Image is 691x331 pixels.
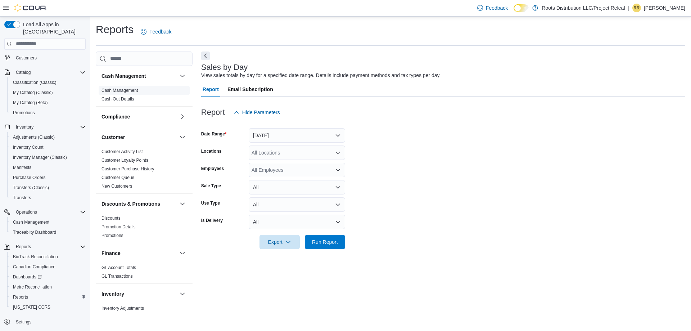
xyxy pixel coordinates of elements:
[242,109,280,116] span: Hide Parameters
[7,183,89,193] button: Transfers (Classic)
[7,77,89,88] button: Classification (Classic)
[20,21,86,35] span: Load All Apps in [GEOGRAPHIC_DATA]
[16,244,31,250] span: Reports
[13,53,86,62] span: Customers
[201,72,441,79] div: View sales totals by day for a specified date range. Details include payment methods and tax type...
[10,252,61,261] a: BioTrack Reconciliation
[1,52,89,63] button: Customers
[13,229,56,235] span: Traceabilty Dashboard
[10,273,45,281] a: Dashboards
[7,193,89,203] button: Transfers
[10,193,86,202] span: Transfers
[96,214,193,243] div: Discounts & Promotions
[632,4,641,12] div: rinardo russell
[101,134,125,141] h3: Customer
[101,157,148,163] span: Customer Loyalty Points
[13,155,67,160] span: Inventory Manager (Classic)
[13,318,34,326] a: Settings
[201,52,210,60] button: Next
[201,131,227,137] label: Date Range
[10,263,58,271] a: Canadian Compliance
[101,72,146,80] h3: Cash Management
[10,252,86,261] span: BioTrack Reconciliation
[13,68,86,77] span: Catalog
[10,218,86,227] span: Cash Management
[178,72,187,80] button: Cash Management
[10,218,52,227] a: Cash Management
[13,123,86,131] span: Inventory
[13,80,57,85] span: Classification (Classic)
[101,97,134,102] a: Cash Out Details
[13,242,86,251] span: Reports
[13,208,40,216] button: Operations
[101,88,138,93] a: Cash Management
[101,265,136,270] span: GL Account Totals
[101,72,177,80] button: Cash Management
[249,180,345,194] button: All
[101,305,144,311] span: Inventory Adjustments
[13,219,49,225] span: Cash Management
[10,88,86,97] span: My Catalog (Classic)
[101,88,138,93] span: Cash Management
[7,217,89,227] button: Cash Management
[101,200,177,207] button: Discounts & Promotions
[7,262,89,272] button: Canadian Compliance
[101,184,132,189] a: New Customers
[13,264,55,270] span: Canadian Compliance
[101,166,154,171] a: Customer Purchase History
[101,175,134,180] span: Customer Queue
[10,193,34,202] a: Transfers
[201,148,222,154] label: Locations
[16,209,37,215] span: Operations
[10,78,59,87] a: Classification (Classic)
[13,100,48,106] span: My Catalog (Beta)
[633,4,640,12] span: rr
[101,250,121,257] h3: Finance
[7,88,89,98] button: My Catalog (Classic)
[13,144,44,150] span: Inventory Count
[201,108,225,117] h3: Report
[10,293,31,301] a: Reports
[101,250,177,257] button: Finance
[178,133,187,142] button: Customer
[13,110,35,116] span: Promotions
[1,242,89,252] button: Reports
[96,86,193,106] div: Cash Management
[10,98,51,107] a: My Catalog (Beta)
[101,200,160,207] h3: Discounts & Promotions
[101,158,148,163] a: Customer Loyalty Points
[7,272,89,282] a: Dashboards
[101,134,177,141] button: Customer
[96,263,193,283] div: Finance
[13,274,42,280] span: Dashboards
[201,200,220,206] label: Use Type
[10,173,86,182] span: Purchase Orders
[312,238,338,246] span: Run Report
[16,319,31,325] span: Settings
[13,68,33,77] button: Catalog
[249,197,345,212] button: All
[101,265,136,270] a: GL Account Totals
[13,284,52,290] span: Metrc Reconciliation
[101,274,133,279] a: GL Transactions
[16,70,31,75] span: Catalog
[10,228,59,237] a: Traceabilty Dashboard
[14,4,47,12] img: Cova
[1,317,89,327] button: Settings
[13,208,86,216] span: Operations
[13,54,40,62] a: Customers
[13,90,53,95] span: My Catalog (Classic)
[201,166,224,171] label: Employees
[7,142,89,152] button: Inventory Count
[101,113,130,120] h3: Compliance
[101,290,177,298] button: Inventory
[7,152,89,162] button: Inventory Manager (Classic)
[203,82,219,97] span: Report
[101,113,177,120] button: Compliance
[7,302,89,312] button: [US_STATE] CCRS
[10,153,70,162] a: Inventory Manager (Classic)
[10,98,86,107] span: My Catalog (Beta)
[101,149,143,154] a: Customer Activity List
